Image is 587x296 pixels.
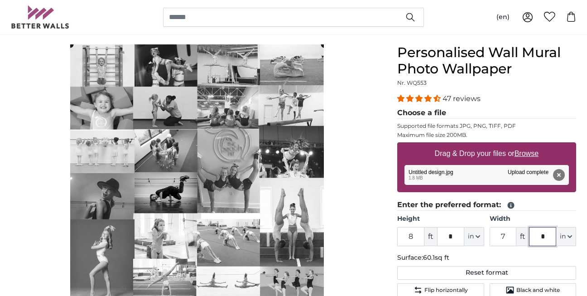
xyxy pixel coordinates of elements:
[443,94,481,103] span: 47 reviews
[397,122,576,130] p: Supported file formats JPG, PNG, TIFF, PDF
[560,232,566,241] span: in
[397,199,576,211] legend: Enter the preferred format:
[464,227,484,246] button: in
[556,227,576,246] button: in
[431,145,542,163] label: Drag & Drop your files or
[397,79,427,86] span: Nr. WQ553
[397,266,576,280] button: Reset format
[489,9,517,25] button: (en)
[397,131,576,139] p: Maximum file size 200MB.
[516,286,560,294] span: Black and white
[397,107,576,119] legend: Choose a file
[424,286,468,294] span: Flip horizontally
[397,94,443,103] span: 4.38 stars
[515,150,539,157] u: Browse
[516,227,529,246] span: ft
[424,227,437,246] span: ft
[423,253,449,262] span: 60.1sq ft
[468,232,474,241] span: in
[490,214,576,223] label: Width
[397,214,484,223] label: Height
[11,5,70,29] img: Betterwalls
[397,253,576,262] p: Surface:
[397,44,576,77] h1: Personalised Wall Mural Photo Wallpaper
